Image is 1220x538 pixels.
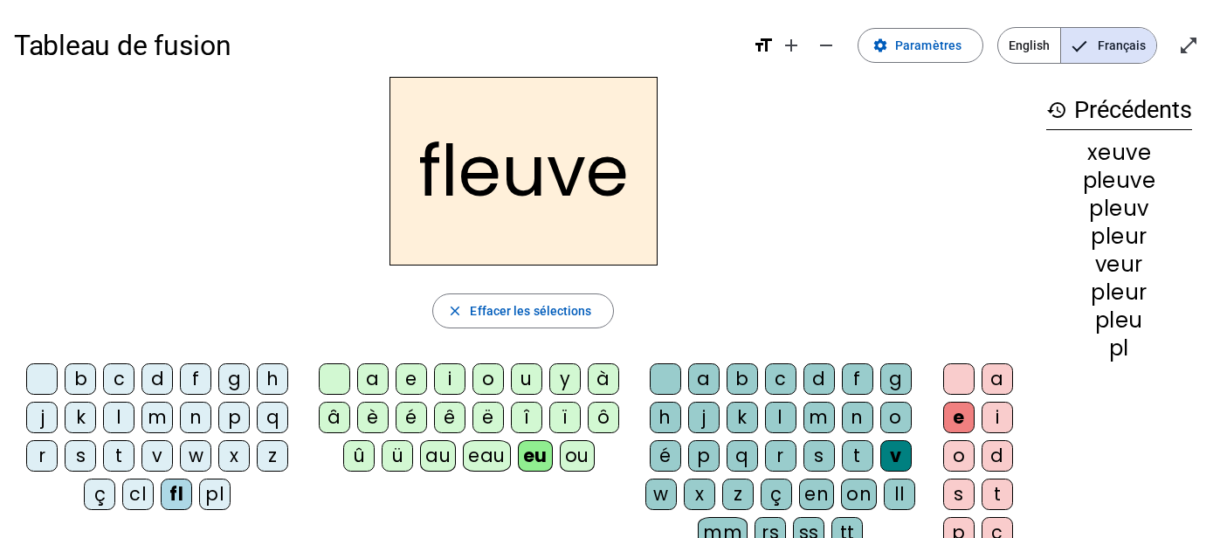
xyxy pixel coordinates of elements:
span: English [998,28,1060,63]
div: a [688,363,720,395]
div: g [218,363,250,395]
div: p [688,440,720,472]
span: Paramètres [895,35,962,56]
div: pleur [1046,282,1192,303]
div: r [765,440,796,472]
div: u [511,363,542,395]
div: j [688,402,720,433]
div: pl [1046,338,1192,359]
button: Effacer les sélections [432,293,613,328]
div: x [684,479,715,510]
h1: Tableau de fusion [14,17,739,73]
div: q [257,402,288,433]
div: d [141,363,173,395]
div: x [218,440,250,472]
div: au [420,440,456,472]
div: k [727,402,758,433]
mat-button-toggle-group: Language selection [997,27,1157,64]
div: veur [1046,254,1192,275]
div: ë [472,402,504,433]
h3: Précédents [1046,91,1192,130]
div: c [103,363,134,395]
div: a [982,363,1013,395]
h2: fleuve [389,77,658,266]
div: ç [761,479,792,510]
div: û [343,440,375,472]
div: e [396,363,427,395]
div: r [26,440,58,472]
div: d [982,440,1013,472]
mat-icon: close [447,303,463,319]
div: on [841,479,877,510]
button: Augmenter la taille de la police [774,28,809,63]
div: ll [884,479,915,510]
div: ô [588,402,619,433]
div: o [943,440,975,472]
div: k [65,402,96,433]
mat-icon: open_in_full [1178,35,1199,56]
div: p [218,402,250,433]
div: j [26,402,58,433]
div: h [257,363,288,395]
div: c [765,363,796,395]
div: i [982,402,1013,433]
div: s [803,440,835,472]
div: pl [199,479,231,510]
div: z [257,440,288,472]
div: n [842,402,873,433]
div: b [65,363,96,395]
div: w [180,440,211,472]
div: â [319,402,350,433]
div: l [765,402,796,433]
div: en [799,479,834,510]
div: q [727,440,758,472]
div: ü [382,440,413,472]
div: o [880,402,912,433]
div: b [727,363,758,395]
mat-icon: add [781,35,802,56]
div: é [396,402,427,433]
div: s [943,479,975,510]
div: v [141,440,173,472]
div: z [722,479,754,510]
div: î [511,402,542,433]
div: o [472,363,504,395]
div: ê [434,402,465,433]
div: m [803,402,835,433]
div: pleuve [1046,170,1192,191]
mat-icon: format_size [753,35,774,56]
div: eu [518,440,553,472]
div: l [103,402,134,433]
div: n [180,402,211,433]
div: pleuv [1046,198,1192,219]
div: t [842,440,873,472]
div: ç [84,479,115,510]
div: pleu [1046,310,1192,331]
div: f [842,363,873,395]
div: v [880,440,912,472]
div: f [180,363,211,395]
mat-icon: history [1046,100,1067,121]
div: d [803,363,835,395]
span: Français [1061,28,1156,63]
div: pleur [1046,226,1192,247]
span: Effacer les sélections [470,300,591,321]
div: g [880,363,912,395]
mat-icon: settings [872,38,888,53]
div: à [588,363,619,395]
div: eau [463,440,511,472]
div: t [982,479,1013,510]
div: h [650,402,681,433]
div: é [650,440,681,472]
div: y [549,363,581,395]
button: Diminuer la taille de la police [809,28,844,63]
div: cl [122,479,154,510]
mat-icon: remove [816,35,837,56]
div: ou [560,440,595,472]
button: Entrer en plein écran [1171,28,1206,63]
div: w [645,479,677,510]
div: s [65,440,96,472]
div: i [434,363,465,395]
div: ï [549,402,581,433]
div: m [141,402,173,433]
